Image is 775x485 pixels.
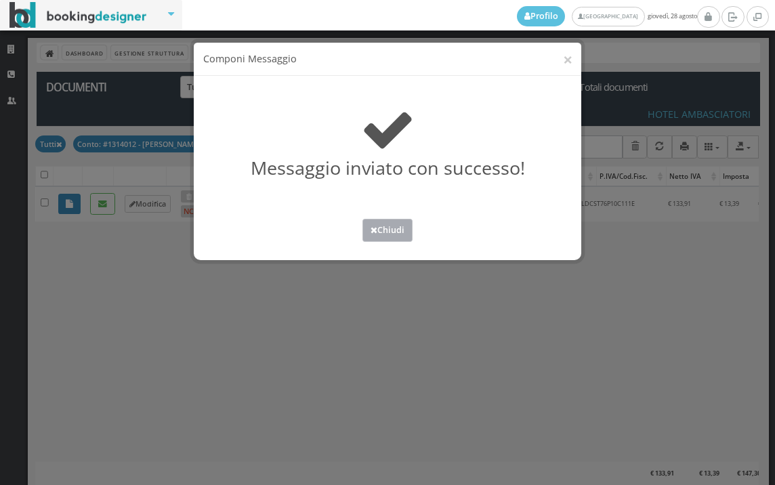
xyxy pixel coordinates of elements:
[572,7,644,26] a: [GEOGRAPHIC_DATA]
[197,102,579,179] h2: Messaggio inviato con successo!
[362,219,413,241] button: Chiudi
[517,6,697,26] span: giovedì, 28 agosto
[203,52,572,66] h4: Componi Messaggio
[517,6,566,26] a: Profilo
[563,51,572,68] button: ×
[9,2,147,28] img: BookingDesigner.com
